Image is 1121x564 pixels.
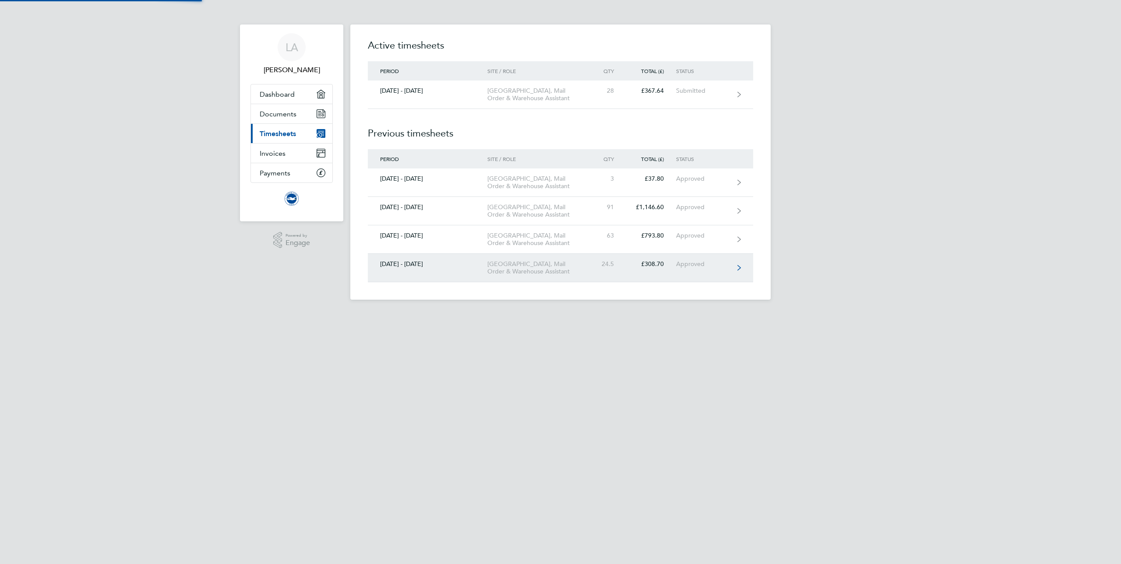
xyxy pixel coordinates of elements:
div: [GEOGRAPHIC_DATA], Mail Order & Warehouse Assistant [487,203,588,218]
h2: Active timesheets [368,39,753,61]
div: Approved [676,260,730,268]
a: Timesheets [251,124,332,143]
div: Approved [676,175,730,182]
div: Qty [588,156,626,162]
div: Approved [676,232,730,239]
div: [GEOGRAPHIC_DATA], Mail Order & Warehouse Assistant [487,87,588,102]
div: 24.5 [588,260,626,268]
span: Powered by [286,232,310,239]
div: [DATE] - [DATE] [368,232,487,239]
span: Documents [260,110,296,118]
div: Site / Role [487,156,588,162]
a: Documents [251,104,332,123]
a: Payments [251,163,332,182]
a: [DATE] - [DATE][GEOGRAPHIC_DATA], Mail Order & Warehouse Assistant3£37.80Approved [368,168,753,197]
div: Approved [676,203,730,211]
a: Dashboard [251,84,332,104]
a: Invoices [251,144,332,163]
div: 3 [588,175,626,182]
div: [GEOGRAPHIC_DATA], Mail Order & Warehouse Assistant [487,260,588,275]
a: [DATE] - [DATE][GEOGRAPHIC_DATA], Mail Order & Warehouse Assistant24.5£308.70Approved [368,254,753,282]
span: Louis Archer [250,65,333,75]
span: Engage [286,239,310,247]
a: [DATE] - [DATE][GEOGRAPHIC_DATA], Mail Order & Warehouse Assistant63£793.80Approved [368,225,753,254]
div: £1,146.60 [626,203,676,211]
h2: Previous timesheets [368,109,753,149]
div: Total (£) [626,156,676,162]
span: Timesheets [260,130,296,138]
div: [DATE] - [DATE] [368,175,487,182]
div: Qty [588,68,626,74]
a: Powered byEngage [273,232,310,249]
div: £793.80 [626,232,676,239]
div: 91 [588,203,626,211]
div: £37.80 [626,175,676,182]
div: [GEOGRAPHIC_DATA], Mail Order & Warehouse Assistant [487,232,588,247]
div: [DATE] - [DATE] [368,260,487,268]
div: [GEOGRAPHIC_DATA], Mail Order & Warehouse Assistant [487,175,588,190]
div: 63 [588,232,626,239]
div: Total (£) [626,68,676,74]
span: LA [286,42,298,53]
div: 28 [588,87,626,95]
span: Dashboard [260,90,295,98]
a: [DATE] - [DATE][GEOGRAPHIC_DATA], Mail Order & Warehouse Assistant91£1,146.60Approved [368,197,753,225]
div: Site / Role [487,68,588,74]
nav: Main navigation [240,25,343,221]
a: Go to home page [250,192,333,206]
span: Payments [260,169,290,177]
div: £367.64 [626,87,676,95]
div: [DATE] - [DATE] [368,87,487,95]
span: Period [380,67,399,74]
div: Status [676,68,730,74]
a: [DATE] - [DATE][GEOGRAPHIC_DATA], Mail Order & Warehouse Assistant28£367.64Submitted [368,81,753,109]
div: [DATE] - [DATE] [368,203,487,211]
div: Status [676,156,730,162]
img: brightonandhovealbion-logo-retina.png [285,192,299,206]
div: Submitted [676,87,730,95]
span: Period [380,155,399,162]
span: Invoices [260,149,286,158]
div: £308.70 [626,260,676,268]
a: LA[PERSON_NAME] [250,33,333,75]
